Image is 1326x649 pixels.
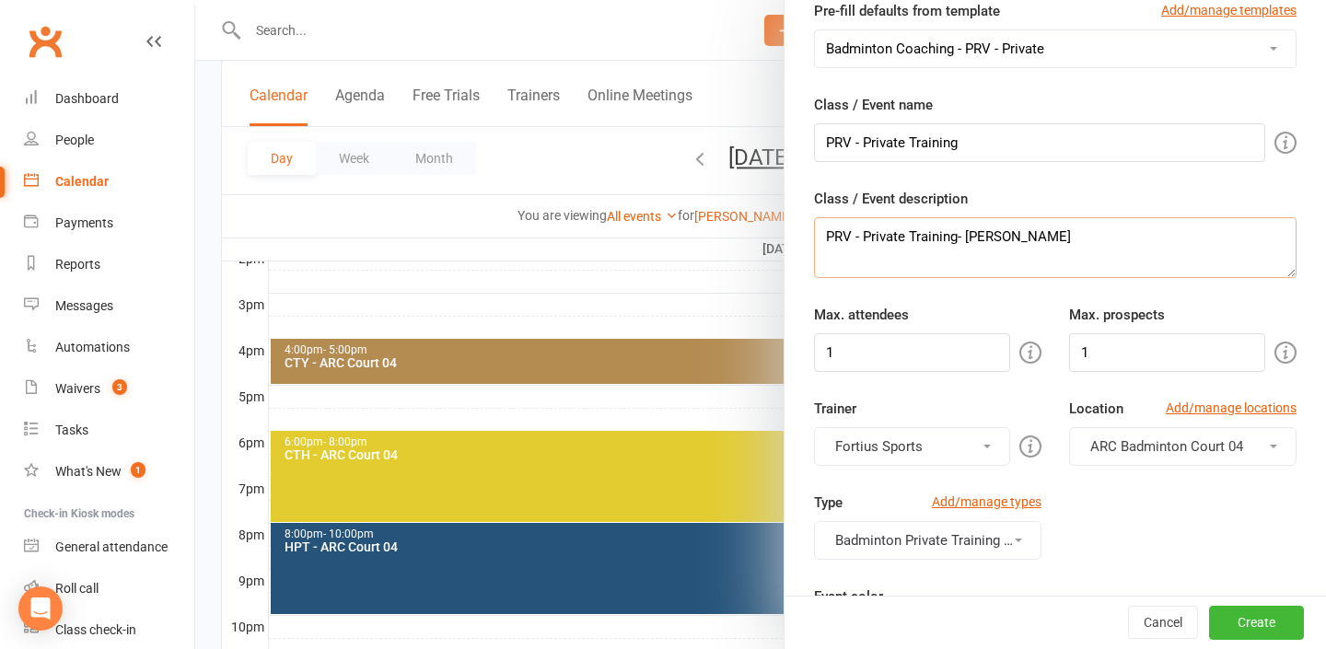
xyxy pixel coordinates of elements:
[24,327,194,368] a: Automations
[24,285,194,327] a: Messages
[1069,398,1123,420] label: Location
[814,94,933,116] label: Class / Event name
[22,18,68,64] a: Clubworx
[24,368,194,410] a: Waivers 3
[55,133,94,147] div: People
[24,244,194,285] a: Reports
[1069,427,1297,466] button: ARC Badminton Court 04
[24,527,194,568] a: General attendance kiosk mode
[24,410,194,451] a: Tasks
[55,381,100,396] div: Waivers
[814,585,883,608] label: Event color
[814,398,856,420] label: Trainer
[814,123,1265,162] input: Name your class / event
[1128,607,1198,640] button: Cancel
[55,174,109,189] div: Calendar
[55,91,119,106] div: Dashboard
[55,215,113,230] div: Payments
[24,203,194,244] a: Payments
[814,492,843,514] label: Type
[24,451,194,493] a: What's New1
[814,304,909,326] label: Max. attendees
[55,622,136,637] div: Class check-in
[1166,398,1297,418] a: Add/manage locations
[24,161,194,203] a: Calendar
[24,568,194,609] a: Roll call
[112,379,127,395] span: 3
[131,462,145,478] span: 1
[24,120,194,161] a: People
[55,464,122,479] div: What's New
[1090,438,1243,455] span: ARC Badminton Court 04
[1069,304,1165,326] label: Max. prospects
[55,340,130,354] div: Automations
[814,188,968,210] label: Class / Event description
[55,257,100,272] div: Reports
[55,298,113,313] div: Messages
[55,539,168,554] div: General attendance
[814,427,1010,466] button: Fortius Sports
[55,581,99,596] div: Roll call
[1209,607,1304,640] button: Create
[55,423,88,437] div: Tasks
[24,78,194,120] a: Dashboard
[932,492,1041,512] a: Add/manage types
[18,586,63,631] div: Open Intercom Messenger
[814,521,1041,560] button: Badminton Private Training Booking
